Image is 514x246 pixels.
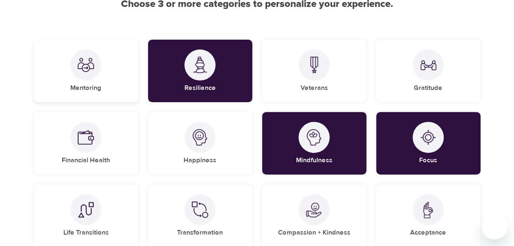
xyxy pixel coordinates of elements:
img: Life Transitions [78,201,94,218]
div: GratitudeGratitude [376,40,480,102]
div: Financial HealthFinancial Health [34,112,138,174]
h5: Happiness [184,156,216,165]
img: Gratitude [420,57,436,73]
div: MentoringMentoring [34,40,138,102]
h5: Focus [419,156,437,165]
img: Acceptance [420,201,436,218]
img: Mindfulness [306,129,322,145]
div: FocusFocus [376,112,480,174]
h5: Mentoring [70,84,101,92]
img: Financial Health [78,129,94,145]
h5: Life Transitions [63,228,109,237]
h5: Gratitude [414,84,442,92]
img: Happiness [192,129,208,145]
img: Transformation [192,201,208,218]
h5: Financial Health [62,156,110,165]
div: HappinessHappiness [148,112,252,174]
img: Veterans [306,56,322,73]
h5: Resilience [184,84,216,92]
h5: Transformation [177,228,223,237]
iframe: Button to launch messaging window [481,213,507,239]
h5: Veterans [301,84,328,92]
img: Focus [420,129,436,145]
h5: Compassion + Kindness [278,228,350,237]
h5: Acceptance [410,228,446,237]
img: Mentoring [78,57,94,73]
img: Resilience [192,56,208,73]
div: MindfulnessMindfulness [262,112,366,174]
h5: Mindfulness [296,156,332,165]
div: ResilienceResilience [148,40,252,102]
img: Compassion + Kindness [306,201,322,218]
div: VeteransVeterans [262,40,366,102]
